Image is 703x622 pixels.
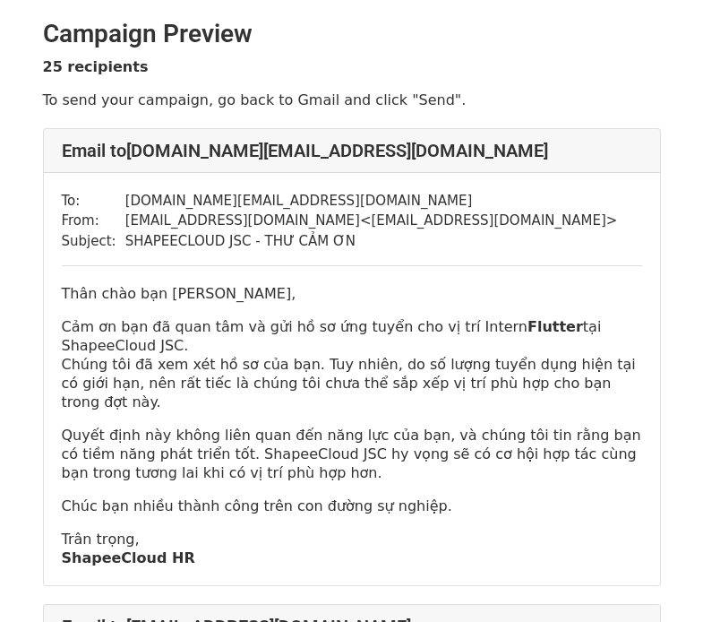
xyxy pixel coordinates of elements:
td: From: [62,211,125,231]
h4: Email to [DOMAIN_NAME][EMAIL_ADDRESS][DOMAIN_NAME] [62,140,642,161]
td: [DOMAIN_NAME][EMAIL_ADDRESS][DOMAIN_NAME] [125,191,618,212]
strong: 25 recipients [43,58,149,75]
p: Cảm ơn bạn đã quan tâm và gửi hồ sơ ứng tuyển cho vị trí Intern tại ShapeeCloud JSC. Chúng tôi đã... [62,317,642,411]
strong: ShapeeCloud HR [62,549,195,566]
td: SHAPEECLOUD JSC - THƯ CẢM ƠN [125,231,618,252]
h2: Campaign Preview [43,19,661,49]
p: Thân chào bạn [PERSON_NAME], [62,284,642,303]
p: Chúc bạn nhiều thành công trên con đường sự nghiệp. [62,497,642,515]
td: To: [62,191,125,212]
p: Quyết định này không liên quan đến năng lực của bạn, và chúng tôi tin rằng bạn có tiềm năng phát ... [62,426,642,482]
td: Subject: [62,231,125,252]
td: [EMAIL_ADDRESS][DOMAIN_NAME] < [EMAIL_ADDRESS][DOMAIN_NAME] > [125,211,618,231]
p: To send your campaign, go back to Gmail and click "Send". [43,91,661,109]
p: Trân trọng, [62,530,642,567]
strong: Flutter [527,318,583,335]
